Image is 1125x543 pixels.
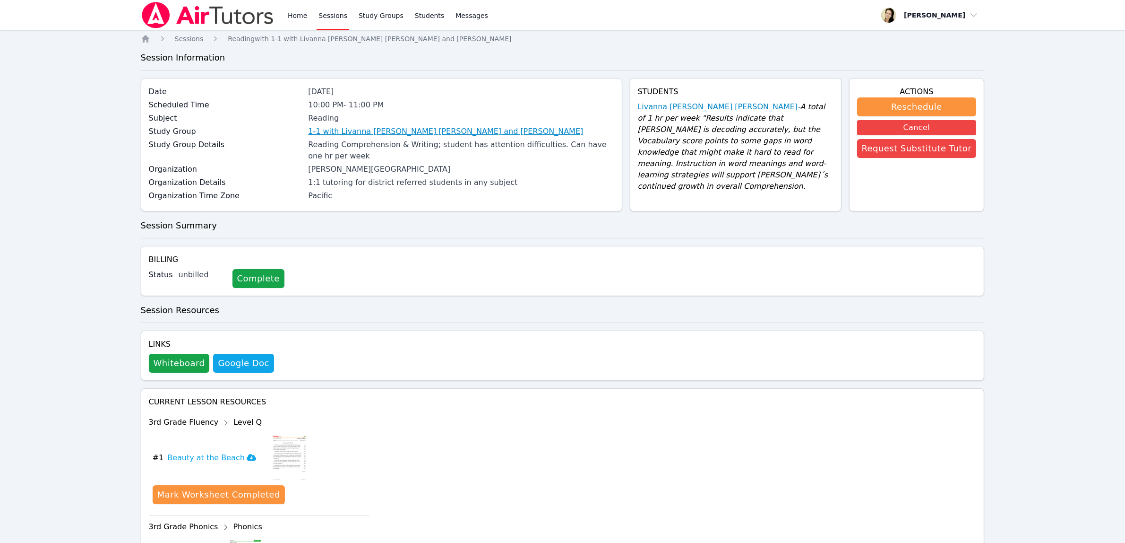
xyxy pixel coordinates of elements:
a: Google Doc [213,354,274,373]
h3: Session Information [141,51,985,64]
label: Date [149,86,303,97]
div: Reading Comprehension & Writing; student has attention difficulties. Can have one hr per week [308,139,614,162]
div: 1:1 tutoring for district referred students in any subject [308,177,614,188]
h3: Session Summary [141,219,985,232]
span: # 1 [153,452,164,464]
h4: Current Lesson Resources [149,396,977,408]
label: Organization Time Zone [149,190,303,201]
h3: Session Resources [141,304,985,317]
div: [PERSON_NAME][GEOGRAPHIC_DATA] [308,164,614,175]
button: Reschedule [857,97,977,116]
button: Mark Worksheet Completed [153,485,285,504]
h4: Students [638,86,833,97]
a: Complete [232,269,284,288]
a: Readingwith 1-1 with Livanna [PERSON_NAME] [PERSON_NAME] and [PERSON_NAME] [228,34,511,44]
span: Messages [455,11,488,20]
div: Pacific [308,190,614,201]
a: Sessions [175,34,204,44]
h3: Beauty at the Beach [167,452,256,464]
h4: Billing [149,254,977,265]
div: 3rd Grade Fluency Level Q [149,415,370,430]
span: Reading with 1-1 with Livanna [PERSON_NAME] [PERSON_NAME] and [PERSON_NAME] [228,35,511,43]
div: Mark Worksheet Completed [157,488,280,501]
div: [DATE] [308,86,614,97]
h4: Actions [857,86,977,97]
div: 3rd Grade Phonics Phonics [149,520,370,535]
label: Organization [149,164,303,175]
h4: Links [149,339,274,350]
button: Request Substitute Tutor [857,139,977,158]
div: Reading [308,113,614,124]
img: Beauty at the Beach [271,434,308,482]
label: Scheduled Time [149,99,303,111]
button: Cancel [857,120,977,135]
a: 1-1 with Livanna [PERSON_NAME] [PERSON_NAME] and [PERSON_NAME] [308,126,583,137]
button: #1Beauty at the Beach [153,434,264,482]
label: Study Group [149,126,303,137]
label: Subject [149,113,303,124]
div: 10:00 PM - 11:00 PM [308,99,614,111]
button: Whiteboard [149,354,210,373]
nav: Breadcrumb [141,34,985,44]
label: Status [149,269,173,280]
span: Sessions [175,35,204,43]
img: Air Tutors [141,2,275,28]
label: Organization Details [149,177,303,188]
div: unbilled [179,269,225,280]
a: Livanna [PERSON_NAME] [PERSON_NAME] [638,101,798,113]
label: Study Group Details [149,139,303,150]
